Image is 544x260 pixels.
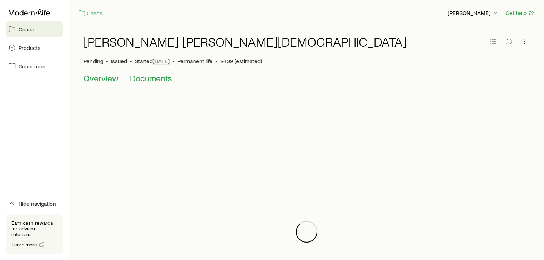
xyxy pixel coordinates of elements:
p: [PERSON_NAME] [448,9,499,16]
h1: [PERSON_NAME] [PERSON_NAME][DEMOGRAPHIC_DATA] [84,35,407,49]
span: $439 (estimated) [220,57,262,65]
a: Products [6,40,63,56]
a: Cases [6,21,63,37]
a: Resources [6,58,63,74]
button: Get help [505,9,535,17]
div: Case details tabs [84,73,530,90]
span: Issued [111,57,127,65]
span: • [215,57,217,65]
span: • [172,57,175,65]
span: Resources [19,63,45,70]
p: Earn cash rewards for advisor referrals. [11,220,57,237]
a: Cases [78,9,103,17]
span: Cases [19,26,34,33]
span: Permanent life [177,57,212,65]
p: Pending [84,57,103,65]
button: [PERSON_NAME] [447,9,499,17]
span: Learn more [12,242,37,247]
div: Earn cash rewards for advisor referrals.Learn more [6,214,63,254]
span: • [130,57,132,65]
p: Started [135,57,170,65]
span: Overview [84,73,119,83]
span: Documents [130,73,172,83]
span: Products [19,44,41,51]
button: Hide navigation [6,196,63,211]
span: • [106,57,108,65]
span: Hide navigation [19,200,56,207]
span: [DATE] [153,57,170,65]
